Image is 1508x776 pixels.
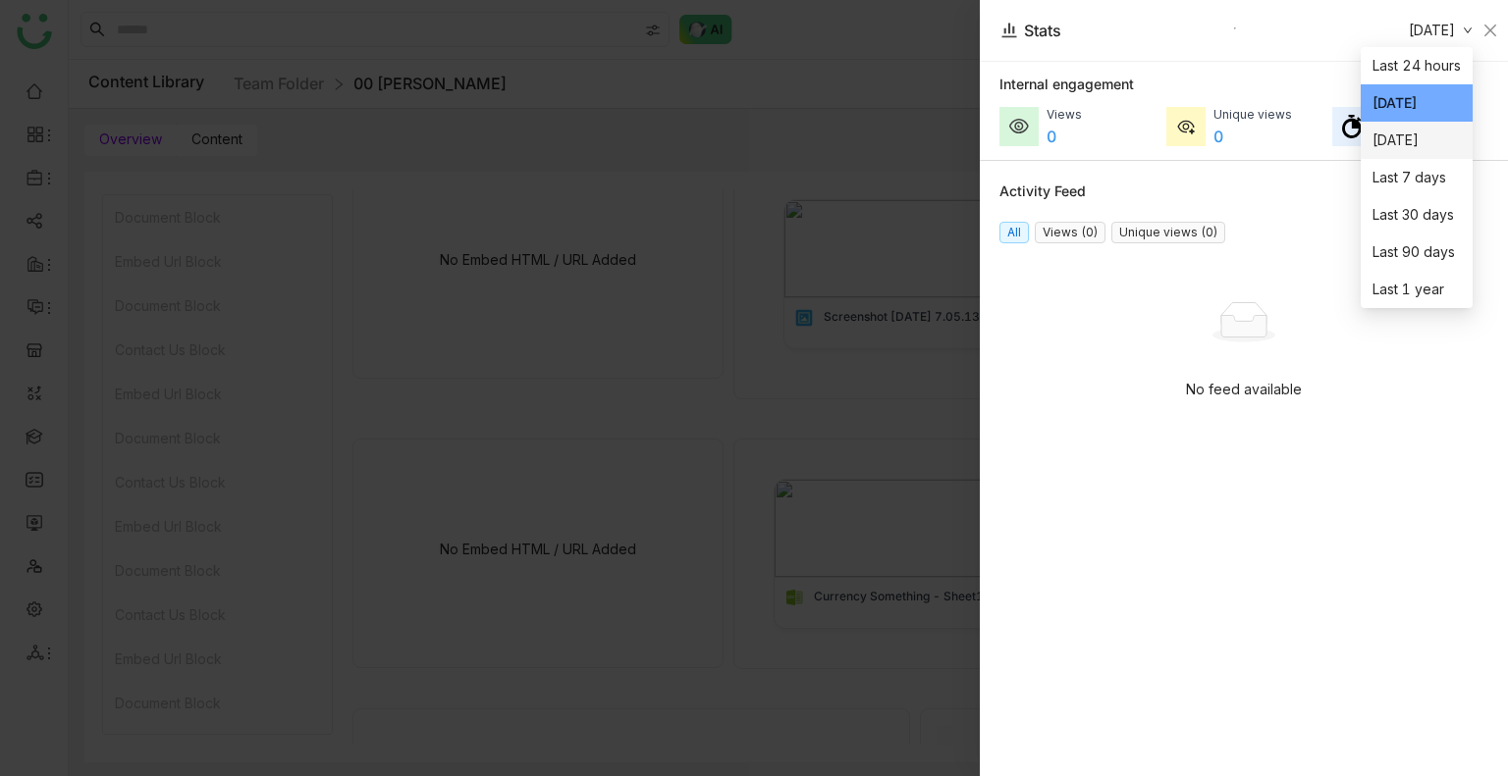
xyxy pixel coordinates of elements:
div: 0 [1047,125,1082,148]
div: Internal engagement [999,74,1488,95]
img: stats.svg [999,21,1019,40]
img: time-spent.svg [1342,115,1362,138]
span: Last 7 days [1373,167,1446,188]
div: Stats [999,20,1061,41]
span: Last 1 year [1373,279,1444,300]
button: Close [1482,23,1498,38]
div: Views [1047,105,1082,125]
div: Activity Feed [999,181,1086,202]
div: Unique views [1213,105,1292,125]
img: views.svg [1009,119,1029,134]
span: [DATE] [1409,22,1455,38]
span: [DATE] [1373,92,1417,114]
nz-tag: All [999,222,1029,243]
p: No feed available [1007,379,1481,400]
nz-tag: Unique views (0) [1111,222,1225,243]
img: unique_seller_views.svg [1176,117,1196,136]
nz-tag: Views (0) [1035,222,1105,243]
span: Last 90 days [1373,241,1455,263]
span: Last 24 hours [1373,55,1461,77]
span: [DATE] [1373,129,1419,151]
div: 0 [1213,125,1292,148]
span: Last 30 days [1373,204,1454,226]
